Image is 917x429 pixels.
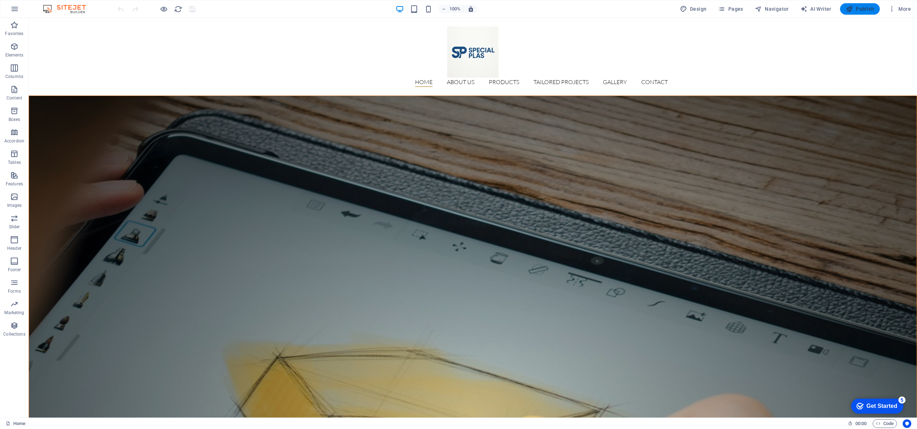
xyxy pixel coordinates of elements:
p: Forms [8,288,21,294]
div: Get Started 5 items remaining, 0% complete [6,4,58,19]
p: Header [7,245,21,251]
img: Editor Logo [41,5,95,13]
p: Boxes [9,117,20,122]
span: Navigator [755,5,789,13]
i: Reload page [174,5,182,13]
p: Marketing [4,310,24,316]
p: Features [6,181,23,187]
button: 100% [438,5,464,13]
p: Favorites [5,31,23,36]
span: 00 00 [855,419,867,428]
button: More [885,3,914,15]
a: Click to cancel selection. Double-click to open Pages [6,419,25,428]
button: Usercentrics [903,419,911,428]
button: Publish [840,3,880,15]
button: Pages [715,3,746,15]
p: Images [7,203,22,208]
span: Pages [718,5,743,13]
button: Design [677,3,710,15]
button: reload [174,5,182,13]
p: Content [6,95,22,101]
p: Accordion [4,138,24,144]
button: Code [873,419,897,428]
button: AI Writer [797,3,834,15]
p: Footer [8,267,21,273]
div: Design (Ctrl+Alt+Y) [677,3,710,15]
p: Tables [8,160,21,165]
p: Slider [9,224,20,230]
i: On resize automatically adjust zoom level to fit chosen device. [468,6,474,12]
span: AI Writer [800,5,831,13]
p: Elements [5,52,24,58]
span: More [888,5,911,13]
span: Design [680,5,707,13]
p: Collections [3,331,25,337]
h6: 100% [449,5,460,13]
span: : [860,421,862,426]
p: Columns [5,74,23,79]
div: Get Started [21,8,52,14]
button: Navigator [752,3,792,15]
span: Code [876,419,894,428]
span: Publish [846,5,874,13]
div: 5 [53,1,60,9]
h6: Session time [848,419,867,428]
